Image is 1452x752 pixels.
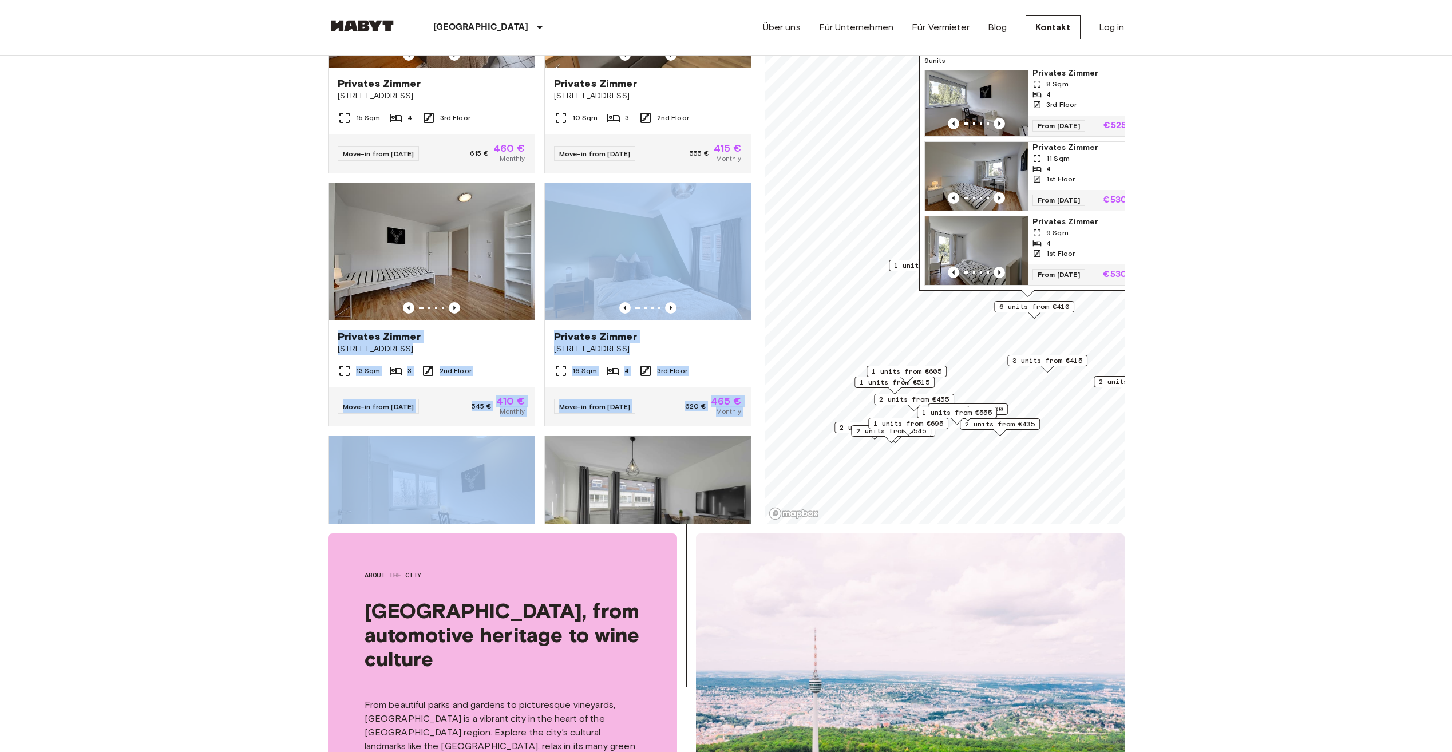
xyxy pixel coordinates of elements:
img: Marketing picture of unit DE-09-022-02M [329,436,535,573]
span: 3 units from €415 [1012,355,1082,366]
div: Map marker [1094,376,1174,394]
span: 2 units from €545 [856,426,926,436]
span: [STREET_ADDRESS] [554,90,742,102]
span: Monthly [716,406,741,417]
span: 1 units from €605 [872,366,941,377]
span: 2 units from €435 [965,419,1035,429]
span: Privates Zimmer [1032,142,1126,153]
button: Previous image [449,302,460,314]
div: Map marker [960,418,1040,436]
span: 1 units from €515 [860,377,929,387]
img: Marketing picture of unit DE-09-006-001-04HF [545,436,751,573]
span: [GEOGRAPHIC_DATA], from automotive heritage to wine culture [365,599,640,671]
span: Monthly [500,406,525,417]
div: Map marker [874,394,954,411]
div: Map marker [994,301,1074,319]
span: 2 units from €455 [879,394,949,405]
span: 4 [624,366,629,376]
span: 1st Floor [1046,174,1075,184]
span: Move-in from [DATE] [559,402,631,411]
span: 1st Floor [1046,248,1075,259]
div: Map marker [851,425,931,443]
span: 465 € [711,396,742,406]
a: Über uns [763,21,801,34]
a: Marketing picture of unit DE-09-006-001-04HFPrevious imagePrevious imagePrivates Zimmer[STREET_AD... [544,436,751,679]
button: Previous image [994,267,1005,278]
div: Map marker [868,418,948,436]
a: Marketing picture of unit DE-09-015-03MPrevious imagePrevious imagePrivates Zimmer[STREET_ADDRESS... [328,183,535,426]
span: 2 units from €460 [1099,377,1169,387]
span: 555 € [690,148,709,159]
a: Marketing picture of unit DE-09-024-01MPrevious imagePrevious imagePrivates Zimmer11 Sqm41st Floo... [924,141,1131,211]
span: Privates Zimmer [554,330,637,343]
div: Map marker [1007,355,1087,373]
div: Map marker [867,366,947,383]
span: [STREET_ADDRESS] [338,343,525,355]
span: 8 Sqm [1046,79,1069,89]
p: €525 [1103,121,1126,130]
span: 3 [407,366,412,376]
p: [GEOGRAPHIC_DATA] [433,21,529,34]
span: 460 € [493,143,525,153]
button: Previous image [665,302,676,314]
span: 10 Sqm [572,113,598,123]
span: From [DATE] [1032,269,1085,280]
span: 2 units from €530 [840,422,909,433]
span: [STREET_ADDRESS] [338,90,525,102]
span: 3 [625,113,629,123]
a: Kontakt [1026,15,1081,39]
span: 16 Sqm [572,366,598,376]
a: Mapbox logo [769,507,819,520]
span: 2nd Floor [440,366,472,376]
span: 4 [1046,164,1051,174]
a: Marketing picture of unit DE-09-019-02MPrevious imagePrevious imagePrivates Zimmer8 Sqm43rd Floor... [924,67,1131,137]
span: From [DATE] [1032,195,1085,206]
div: Map marker [834,422,915,440]
span: 6 units from €410 [999,302,1069,312]
span: 1 units from €695 [873,418,943,429]
a: Marketing picture of unit DE-09-014-003-03HFPrevious imagePrevious imagePrivates Zimmer[STREET_AD... [544,183,751,426]
span: Privates Zimmer [338,77,421,90]
span: Move-in from [DATE] [559,149,631,158]
img: Marketing picture of unit DE-09-015-03M [329,183,535,320]
span: 410 € [496,396,525,406]
span: 3rd Floor [657,366,687,376]
div: Map marker [854,377,935,394]
img: Marketing picture of unit DE-09-014-003-03HF [545,183,751,320]
span: 13 Sqm [356,366,381,376]
span: 4 [1046,89,1051,100]
span: 11 Sqm [1046,153,1070,164]
span: Move-in from [DATE] [343,149,414,158]
span: 1 units from €460 [933,404,1003,414]
button: Previous image [619,302,631,314]
span: Privates Zimmer [338,330,421,343]
a: Für Vermieter [912,21,970,34]
div: Map marker [889,260,969,278]
span: 415 € [714,143,742,153]
span: From [DATE] [1032,120,1085,132]
span: 615 € [470,148,489,159]
button: Previous image [403,302,414,314]
span: 15 Sqm [356,113,381,123]
span: 2nd Floor [657,113,689,123]
span: 545 € [472,401,492,411]
span: Privates Zimmer [1032,216,1126,228]
span: 9 Sqm [1046,228,1069,238]
div: Map marker [917,407,997,425]
a: Log in [1099,21,1125,34]
span: 1 units from €555 [894,260,964,271]
div: Map marker [919,5,1137,297]
a: Für Unternehmen [819,21,893,34]
span: Privates Zimmer [1032,68,1126,79]
button: Previous image [948,118,959,129]
img: Marketing picture of unit DE-09-024-01M [925,142,1028,211]
img: Marketing picture of unit DE-09-019-02M [925,68,1028,136]
a: Marketing picture of unit DE-09-024-03MPrevious imagePrevious imagePrivates Zimmer9 Sqm41st Floor... [924,216,1131,286]
span: Monthly [716,153,741,164]
span: 9 units [924,56,1131,66]
button: Previous image [994,192,1005,204]
p: €530 [1103,196,1126,205]
span: 4 [407,113,412,123]
span: About the city [365,570,640,580]
a: Blog [988,21,1007,34]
